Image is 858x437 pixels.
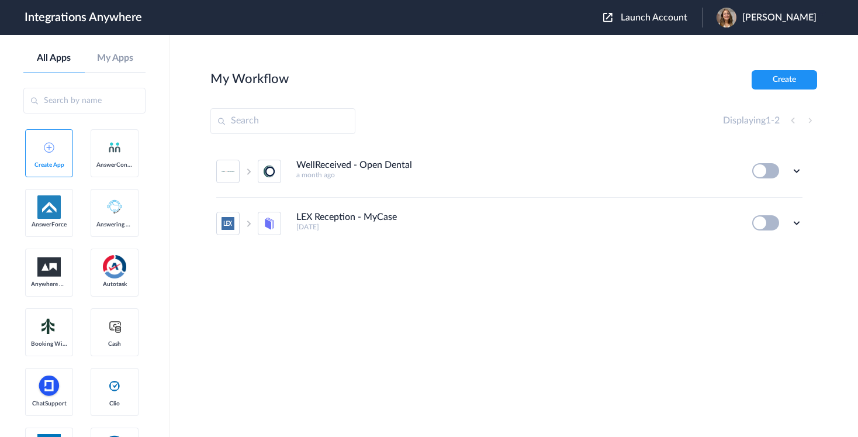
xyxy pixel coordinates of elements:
h4: WellReceived - Open Dental [296,160,412,171]
span: 1 [766,116,771,125]
span: Booking Widget [31,340,67,347]
span: AnswerForce [31,221,67,228]
button: Launch Account [603,12,702,23]
img: af-app-logo.svg [37,195,61,219]
img: Setmore_Logo.svg [37,316,61,337]
span: AnswerConnect [96,161,133,168]
img: add-icon.svg [44,142,54,153]
h5: [DATE] [296,223,736,231]
span: Cash [96,340,133,347]
h4: LEX Reception - MyCase [296,212,397,223]
img: aww.png [37,257,61,277]
span: Anywhere Works [31,281,67,288]
h4: Displaying - [723,115,780,126]
span: ChatSupport [31,400,67,407]
span: Launch Account [621,13,687,22]
img: chatsupport-icon.svg [37,374,61,398]
img: blob [717,8,736,27]
h2: My Workflow [210,71,289,87]
button: Create [752,70,817,90]
img: answerconnect-logo.svg [108,140,122,154]
span: [PERSON_NAME] [742,12,817,23]
img: clio-logo.svg [108,379,122,393]
h5: a month ago [296,171,736,179]
img: launch-acct-icon.svg [603,13,613,22]
img: cash-logo.svg [108,319,122,333]
img: Answering_service.png [103,195,126,219]
span: Answering Service [96,221,133,228]
input: Search [210,108,355,134]
a: All Apps [23,53,85,64]
span: 2 [774,116,780,125]
input: Search by name [23,88,146,113]
span: Clio [96,400,133,407]
span: Create App [31,161,67,168]
a: My Apps [85,53,146,64]
img: autotask.png [103,255,126,278]
h1: Integrations Anywhere [25,11,142,25]
span: Autotask [96,281,133,288]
